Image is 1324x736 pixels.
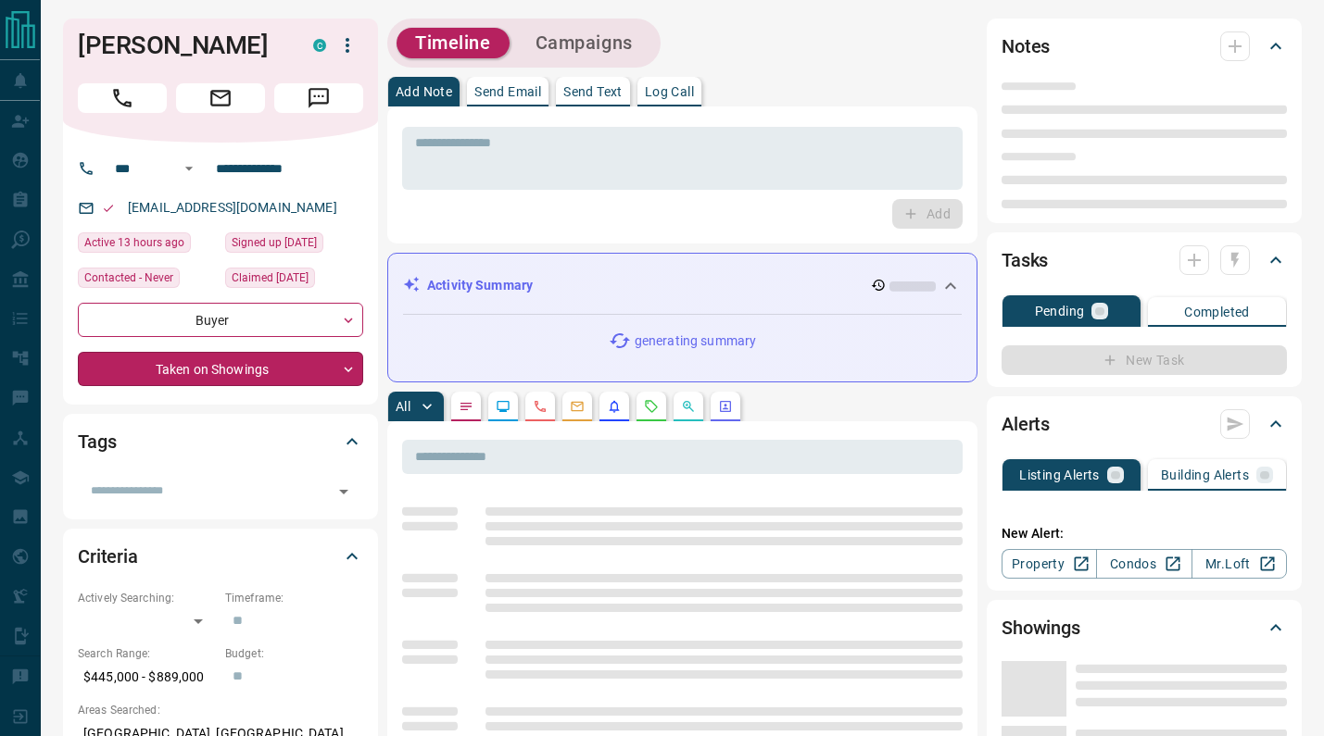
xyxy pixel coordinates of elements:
div: Criteria [78,534,363,579]
span: Active 13 hours ago [84,233,184,252]
a: [EMAIL_ADDRESS][DOMAIN_NAME] [128,200,337,215]
p: All [396,400,410,413]
div: Showings [1002,605,1287,650]
button: Open [331,479,357,505]
div: Buyer [78,303,363,337]
button: Open [178,157,200,180]
p: New Alert: [1002,524,1287,543]
p: Areas Searched: [78,702,363,718]
span: Message [274,83,363,113]
div: Activity Summary [403,268,962,303]
p: Completed [1184,306,1250,318]
p: Log Call [645,85,694,98]
a: Mr.Loft [1192,549,1287,579]
h2: Showings [1002,613,1080,642]
span: Call [78,83,167,113]
p: Add Note [396,85,452,98]
p: Send Email [474,85,541,98]
span: Email [176,83,265,113]
svg: Requests [644,399,659,414]
div: condos.ca [313,39,326,52]
div: Notes [1002,24,1287,69]
svg: Agent Actions [718,399,733,414]
svg: Notes [459,399,473,414]
p: Pending [1035,305,1085,318]
div: Thu Aug 07 2025 [225,268,363,293]
div: Wed Aug 13 2025 [78,232,216,258]
p: Timeframe: [225,590,363,606]
span: Contacted - Never [84,268,173,287]
svg: Calls [533,399,548,414]
svg: Opportunities [681,399,696,414]
div: Alerts [1002,402,1287,446]
svg: Email Valid [102,202,115,215]
h2: Criteria [78,542,138,571]
h2: Notes [1002,31,1050,61]
span: Signed up [DATE] [232,233,317,252]
p: generating summary [635,331,756,351]
p: Activity Summary [427,276,533,295]
div: Taken on Showings [78,352,363,386]
svg: Emails [570,399,585,414]
h2: Tasks [1002,245,1048,275]
p: $445,000 - $889,000 [78,662,216,692]
svg: Lead Browsing Activity [496,399,511,414]
h2: Alerts [1002,409,1050,439]
button: Campaigns [517,28,651,58]
div: Thu Aug 07 2025 [225,232,363,258]
p: Building Alerts [1161,468,1249,481]
p: Listing Alerts [1019,468,1100,481]
svg: Listing Alerts [607,399,622,414]
h1: [PERSON_NAME] [78,31,285,60]
div: Tags [78,419,363,464]
a: Condos [1096,549,1192,579]
a: Property [1002,549,1097,579]
p: Budget: [225,645,363,662]
span: Claimed [DATE] [232,268,309,287]
h2: Tags [78,427,116,456]
p: Actively Searching: [78,590,216,606]
div: Tasks [1002,238,1287,282]
button: Timeline [397,28,510,58]
p: Search Range: [78,645,216,662]
p: Send Text [563,85,623,98]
